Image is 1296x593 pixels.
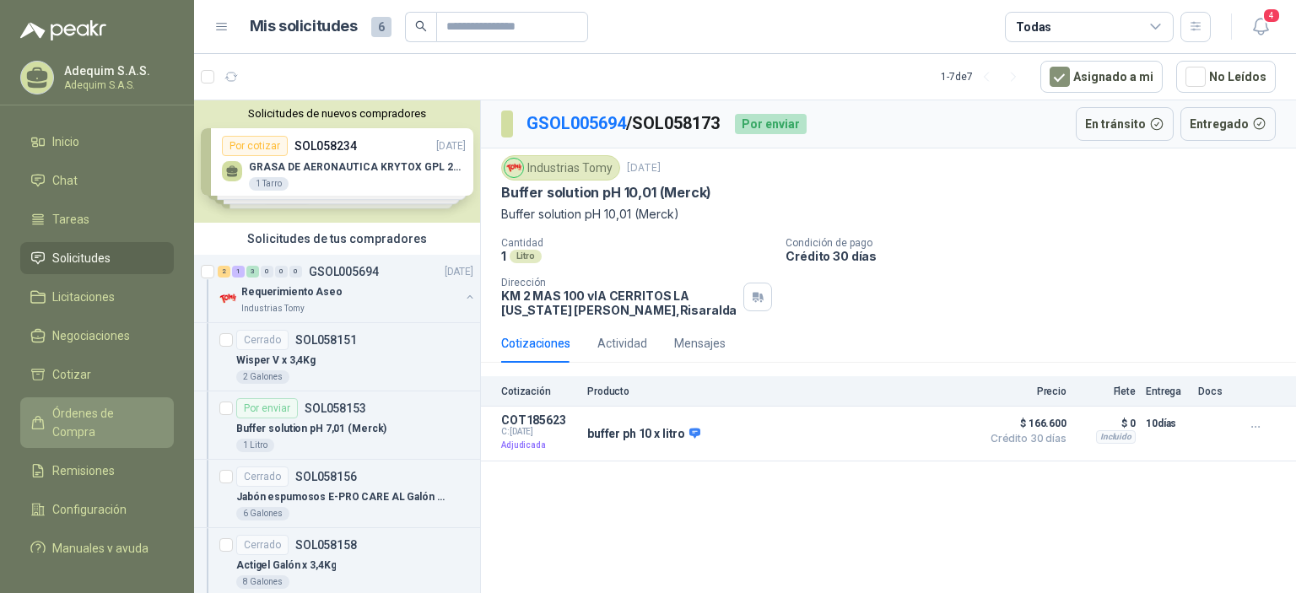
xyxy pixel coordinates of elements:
[597,334,647,353] div: Actividad
[295,539,357,551] p: SOL058158
[64,80,170,90] p: Adequim S.A.S.
[201,107,473,120] button: Solicitudes de nuevos compradores
[232,266,245,278] div: 1
[194,323,480,391] a: CerradoSOL058151Wisper V x 3,4Kg2 Galones
[236,507,289,520] div: 6 Galones
[526,113,626,133] a: GSOL005694
[627,160,661,176] p: [DATE]
[501,249,506,263] p: 1
[505,159,523,177] img: Company Logo
[510,250,542,263] div: Litro
[64,65,170,77] p: Adequim S.A.S.
[1146,413,1188,434] p: 10 días
[236,421,386,437] p: Buffer solution pH 7,01 (Merck)
[52,326,130,345] span: Negociaciones
[236,489,446,505] p: Jabón espumosos E-PRO CARE AL Galón x 4Kg
[246,266,259,278] div: 3
[52,365,91,384] span: Cotizar
[52,132,79,151] span: Inicio
[1077,413,1136,434] p: $ 0
[236,535,289,555] div: Cerrado
[218,261,477,315] a: 2 1 3 0 0 0 GSOL005694[DATE] Company LogoRequerimiento AseoIndustrias Tomy
[194,391,480,460] a: Por enviarSOL058153Buffer solution pH 7,01 (Merck)1 Litro
[236,330,289,350] div: Cerrado
[309,266,379,278] p: GSOL005694
[982,385,1066,397] p: Precio
[52,461,115,480] span: Remisiones
[194,460,480,528] a: CerradoSOL058156Jabón espumosos E-PRO CARE AL Galón x 4Kg6 Galones
[786,237,1289,249] p: Condición de pago
[52,210,89,229] span: Tareas
[20,126,174,158] a: Inicio
[501,184,711,202] p: Buffer solution pH 10,01 (Merck)
[587,427,700,442] p: buffer ph 10 x litro
[241,302,305,315] p: Industrias Tomy
[20,320,174,352] a: Negociaciones
[1245,12,1276,42] button: 4
[982,434,1066,444] span: Crédito 30 días
[501,427,577,437] span: C: [DATE]
[1198,385,1232,397] p: Docs
[415,20,427,32] span: search
[1016,18,1051,36] div: Todas
[295,471,357,482] p: SOL058156
[501,288,737,317] p: KM 2 MAS 100 vIA CERRITOS LA [US_STATE] [PERSON_NAME] , Risaralda
[218,288,238,309] img: Company Logo
[52,539,148,558] span: Manuales y ayuda
[501,205,1276,224] p: Buffer solution pH 10,01 (Merck)
[194,223,480,255] div: Solicitudes de tus compradores
[20,358,174,391] a: Cotizar
[20,397,174,448] a: Órdenes de Compra
[501,277,737,288] p: Dirección
[236,439,274,452] div: 1 Litro
[194,100,480,223] div: Solicitudes de nuevos compradoresPor cotizarSOL058234[DATE] GRASA DE AERONAUTICA KRYTOX GPL 207 (...
[674,334,726,353] div: Mensajes
[941,63,1027,90] div: 1 - 7 de 7
[236,370,289,384] div: 2 Galones
[501,413,577,427] p: COT185623
[735,114,807,134] div: Por enviar
[20,242,174,274] a: Solicitudes
[501,237,772,249] p: Cantidad
[1040,61,1163,93] button: Asignado a mi
[371,17,391,37] span: 6
[1096,430,1136,444] div: Incluido
[236,398,298,418] div: Por enviar
[501,437,577,454] p: Adjudicada
[20,20,106,40] img: Logo peakr
[236,575,289,589] div: 8 Galones
[1176,61,1276,93] button: No Leídos
[501,385,577,397] p: Cotización
[52,171,78,190] span: Chat
[295,334,357,346] p: SOL058151
[445,264,473,280] p: [DATE]
[20,164,174,197] a: Chat
[236,353,316,369] p: Wisper V x 3,4Kg
[52,404,158,441] span: Órdenes de Compra
[1146,385,1188,397] p: Entrega
[305,402,366,414] p: SOL058153
[501,155,620,181] div: Industrias Tomy
[20,493,174,526] a: Configuración
[20,203,174,235] a: Tareas
[289,266,302,278] div: 0
[20,455,174,487] a: Remisiones
[52,500,127,519] span: Configuración
[1262,8,1281,24] span: 4
[218,266,230,278] div: 2
[1180,107,1277,141] button: Entregado
[526,111,721,137] p: / SOL058173
[241,284,343,300] p: Requerimiento Aseo
[982,413,1066,434] span: $ 166.600
[20,532,174,564] a: Manuales y ayuda
[1077,385,1136,397] p: Flete
[236,558,336,574] p: Actigel Galón x 3,4Kg
[250,14,358,39] h1: Mis solicitudes
[501,334,570,353] div: Cotizaciones
[1076,107,1174,141] button: En tránsito
[52,249,111,267] span: Solicitudes
[236,466,289,487] div: Cerrado
[20,281,174,313] a: Licitaciones
[275,266,288,278] div: 0
[261,266,273,278] div: 0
